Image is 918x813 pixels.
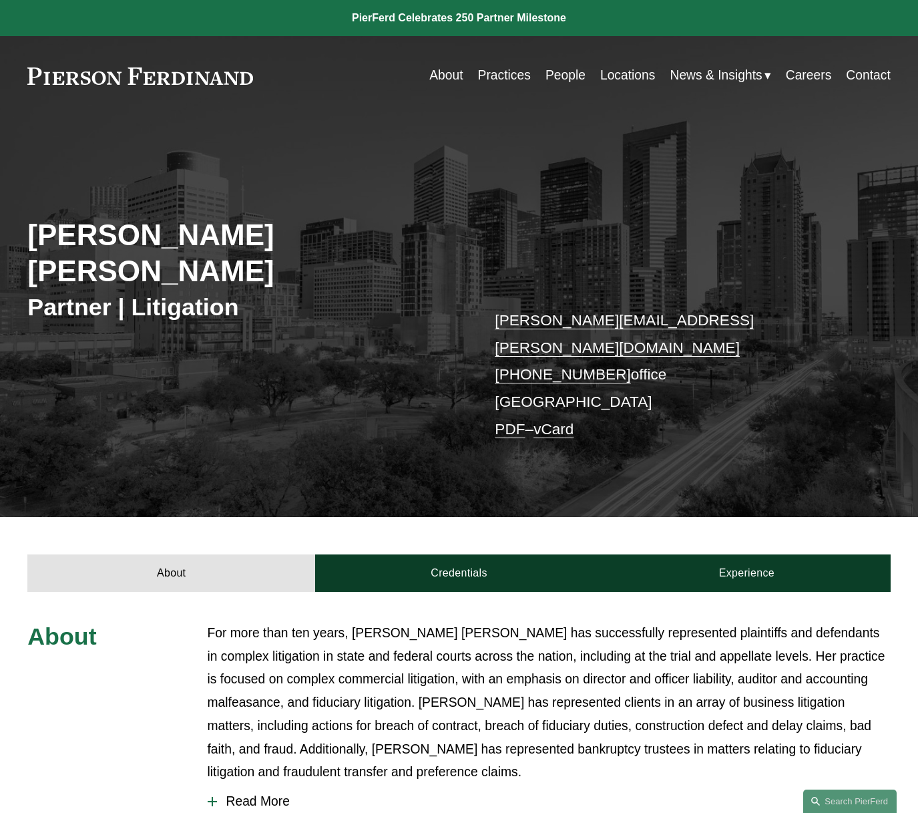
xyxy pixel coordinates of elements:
[533,421,573,438] a: vCard
[478,63,531,89] a: Practices
[603,554,891,592] a: Experience
[495,307,855,443] p: office [GEOGRAPHIC_DATA] –
[545,63,586,89] a: People
[803,790,897,813] a: Search this site
[846,63,890,89] a: Contact
[600,63,656,89] a: Locations
[315,554,603,592] a: Credentials
[27,217,459,289] h2: [PERSON_NAME] [PERSON_NAME]
[208,622,891,784] p: For more than ten years, [PERSON_NAME] [PERSON_NAME] has successfully represented plaintiffs and ...
[670,63,770,89] a: folder dropdown
[495,312,754,356] a: [PERSON_NAME][EMAIL_ADDRESS][PERSON_NAME][DOMAIN_NAME]
[670,64,762,88] span: News & Insights
[786,63,832,89] a: Careers
[429,63,463,89] a: About
[27,554,315,592] a: About
[495,421,525,438] a: PDF
[495,366,630,383] a: [PHONE_NUMBER]
[27,623,96,650] span: About
[27,293,459,322] h3: Partner | Litigation
[217,794,891,809] span: Read More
